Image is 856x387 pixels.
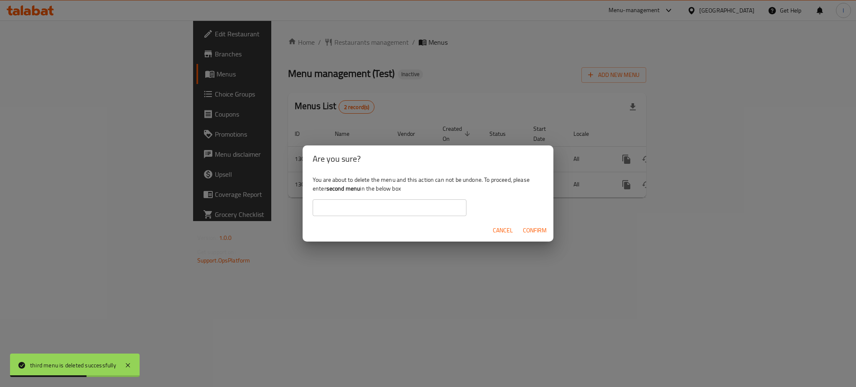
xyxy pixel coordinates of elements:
b: second menu [326,183,360,194]
div: third menu is deleted successfully [30,361,116,370]
button: Cancel [489,223,516,238]
h2: Are you sure? [313,152,543,165]
div: You are about to delete the menu and this action can not be undone. To proceed, please enter in t... [303,172,553,219]
span: Confirm [523,225,547,236]
button: Confirm [520,223,550,238]
span: Cancel [493,225,513,236]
